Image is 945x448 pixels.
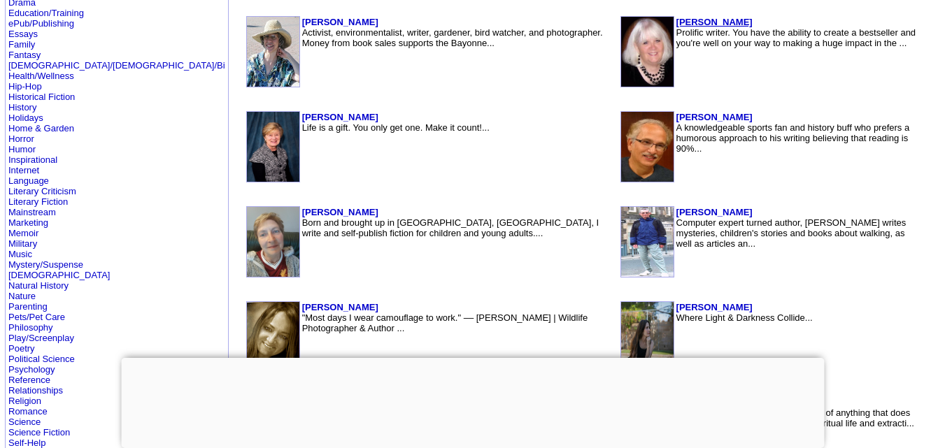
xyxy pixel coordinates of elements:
[302,302,378,312] a: [PERSON_NAME]
[676,122,910,154] font: A knowledgeable sports fan and history buff who prefers a humorous approach to his writing believ...
[8,280,69,291] a: Natural History
[8,333,74,343] a: Play/Screenplay
[302,17,378,27] a: [PERSON_NAME]
[302,112,378,122] a: [PERSON_NAME]
[676,312,813,323] font: Where Light & Darkness Collide...
[8,217,48,228] a: Marketing
[676,217,907,249] font: Computer expert turned author, [PERSON_NAME] writes mysteries, children's stories and books about...
[8,207,56,217] a: Mainstream
[8,133,34,144] a: Horror
[8,343,35,354] a: Poetry
[8,144,36,154] a: Humor
[8,301,48,312] a: Parenting
[8,396,41,406] a: Religion
[8,385,63,396] a: Relationships
[8,81,42,92] a: Hip-Hop
[621,302,674,372] img: 194848.jpg
[8,8,84,18] a: Education/Training
[621,207,674,277] img: 40506.jpg
[302,122,490,133] font: Life is a gift. You only get one. Make it count!...
[247,207,299,277] img: 82327.jpg
[302,207,378,217] a: [PERSON_NAME]
[8,113,43,123] a: Holidays
[8,102,36,113] a: History
[621,17,674,87] img: 193876.jpg
[676,302,753,312] a: [PERSON_NAME]
[8,71,74,81] a: Health/Wellness
[8,228,38,238] a: Memoir
[8,312,65,322] a: Pets/Pet Care
[8,50,41,60] a: Fantasy
[8,322,53,333] a: Philosophy
[8,270,110,280] a: [DEMOGRAPHIC_DATA]
[247,17,299,87] img: 4429.jpg
[8,354,75,364] a: Political Science
[8,249,32,259] a: Music
[8,259,83,270] a: Mystery/Suspense
[247,302,299,372] img: 95751.jpg
[8,375,50,385] a: Reference
[676,17,753,27] a: [PERSON_NAME]
[8,154,57,165] a: Inspirational
[8,29,38,39] a: Essays
[247,112,299,182] img: 170599.jpg
[8,238,37,249] a: Military
[8,196,68,207] a: Literary Fiction
[676,207,753,217] a: [PERSON_NAME]
[302,217,599,238] font: Born and brought up in [GEOGRAPHIC_DATA], [GEOGRAPHIC_DATA], I write and self-publish fiction for...
[302,27,603,48] font: Activist, environmentalist, writer, gardener, bird watcher, and photographer. Money from book sal...
[8,186,76,196] a: Literary Criticism
[8,291,36,301] a: Nature
[302,312,588,333] font: "Most days I wear camouflage to work." –– [PERSON_NAME] | Wildlife Photographer & Author ...
[621,112,674,182] img: 3385.jpg
[8,123,74,133] a: Home & Garden
[8,427,70,438] a: Science Fiction
[8,165,39,175] a: Internet
[676,112,753,122] a: [PERSON_NAME]
[8,39,35,50] a: Family
[8,406,48,417] a: Romance
[8,18,74,29] a: ePub/Publishing
[676,27,916,48] font: Prolific writer. You have the ability to create a bestseller and you're well on your way to makin...
[8,60,225,71] a: [DEMOGRAPHIC_DATA]/[DEMOGRAPHIC_DATA]/Bi
[8,175,49,186] a: Language
[8,364,55,375] a: Psychology
[8,438,45,448] a: Self-Help
[8,92,75,102] a: Historical Fiction
[8,417,41,427] a: Science
[121,358,824,445] iframe: Advertisement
